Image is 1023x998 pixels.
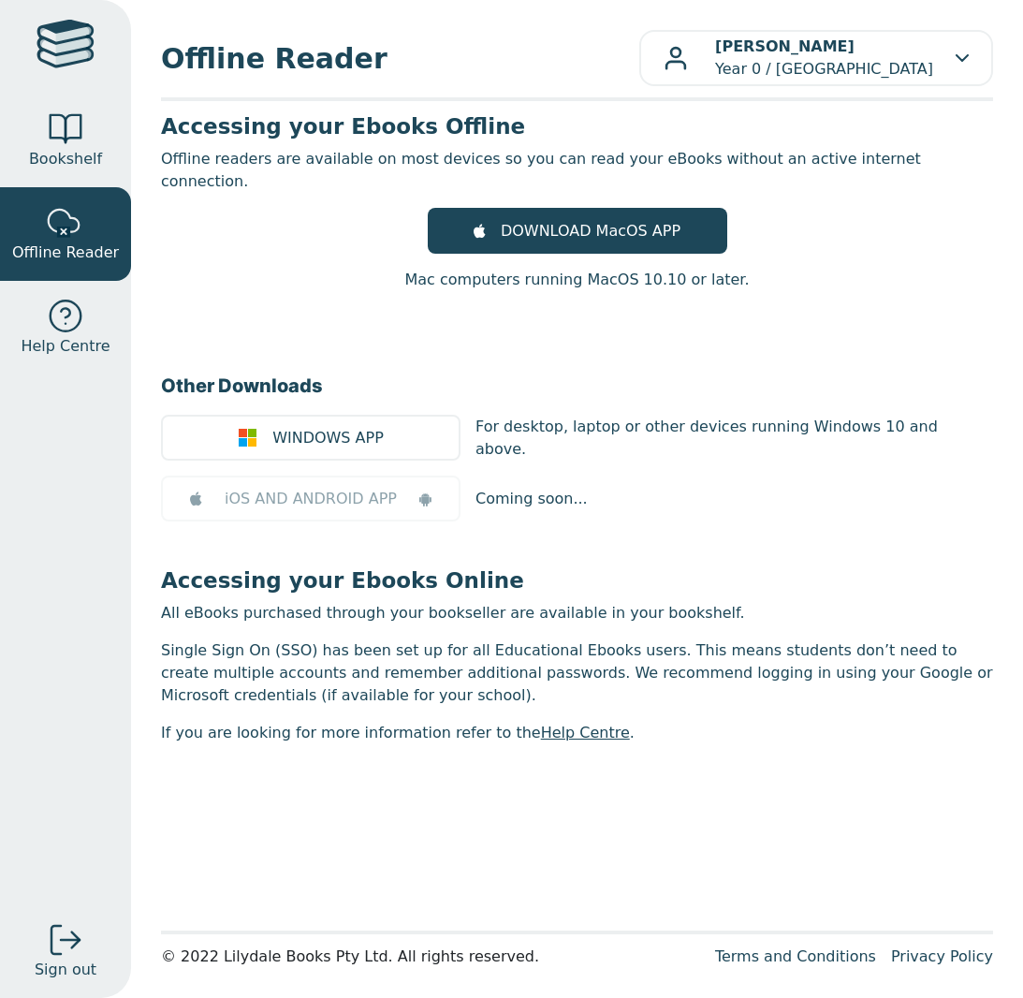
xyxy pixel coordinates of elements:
[475,488,588,510] p: Coming soon...
[541,724,630,741] a: Help Centre
[161,148,993,193] p: Offline readers are available on most devices so you can read your eBooks without an active inter...
[161,602,993,624] p: All eBooks purchased through your bookseller are available in your bookshelf.
[161,639,993,707] p: Single Sign On (SSO) has been set up for all Educational Ebooks users. This means students don’t ...
[161,415,460,461] a: WINDOWS APP
[29,148,102,170] span: Bookshelf
[161,37,639,80] span: Offline Reader
[12,242,119,264] span: Offline Reader
[428,208,727,254] a: DOWNLOAD MacOS APP
[404,269,749,291] p: Mac computers running MacOS 10.10 or later.
[21,335,110,358] span: Help Centre
[225,488,397,510] span: iOS AND ANDROID APP
[639,30,993,86] button: [PERSON_NAME]Year 0 / [GEOGRAPHIC_DATA]
[161,566,993,594] h3: Accessing your Ebooks Online
[272,427,384,449] span: WINDOWS APP
[891,947,993,965] a: Privacy Policy
[35,959,96,981] span: Sign out
[715,947,876,965] a: Terms and Conditions
[161,722,993,744] p: If you are looking for more information refer to the .
[715,37,855,55] b: [PERSON_NAME]
[475,416,993,461] p: For desktop, laptop or other devices running Windows 10 and above.
[161,372,993,400] h3: Other Downloads
[715,36,933,81] p: Year 0 / [GEOGRAPHIC_DATA]
[161,112,993,140] h3: Accessing your Ebooks Offline
[161,946,700,968] div: © 2022 Lilydale Books Pty Ltd. All rights reserved.
[501,220,680,242] span: DOWNLOAD MacOS APP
